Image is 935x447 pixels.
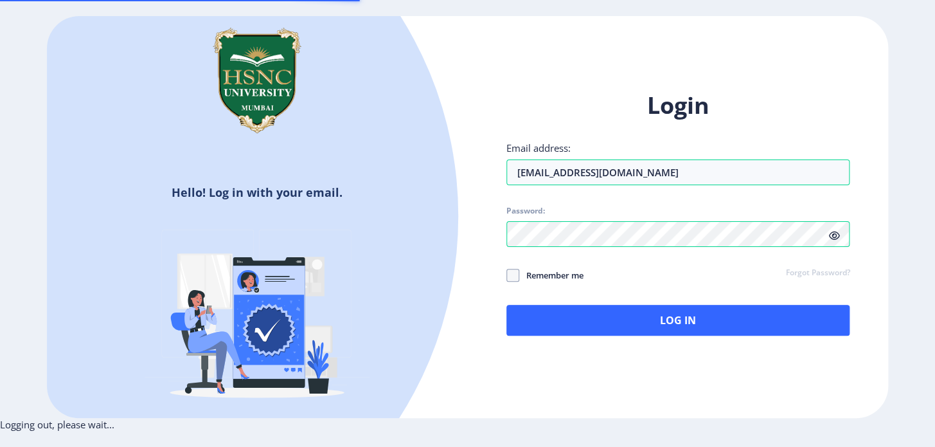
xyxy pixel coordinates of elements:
button: Log In [506,305,850,336]
img: Verified-rafiki.svg [145,205,370,430]
a: Forgot Password? [785,268,850,279]
label: Email address: [506,141,571,154]
h1: Login [506,90,850,121]
input: Email address [506,160,850,185]
img: hsnc.png [193,16,321,145]
label: Password: [506,206,545,216]
span: Remember me [519,268,583,283]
